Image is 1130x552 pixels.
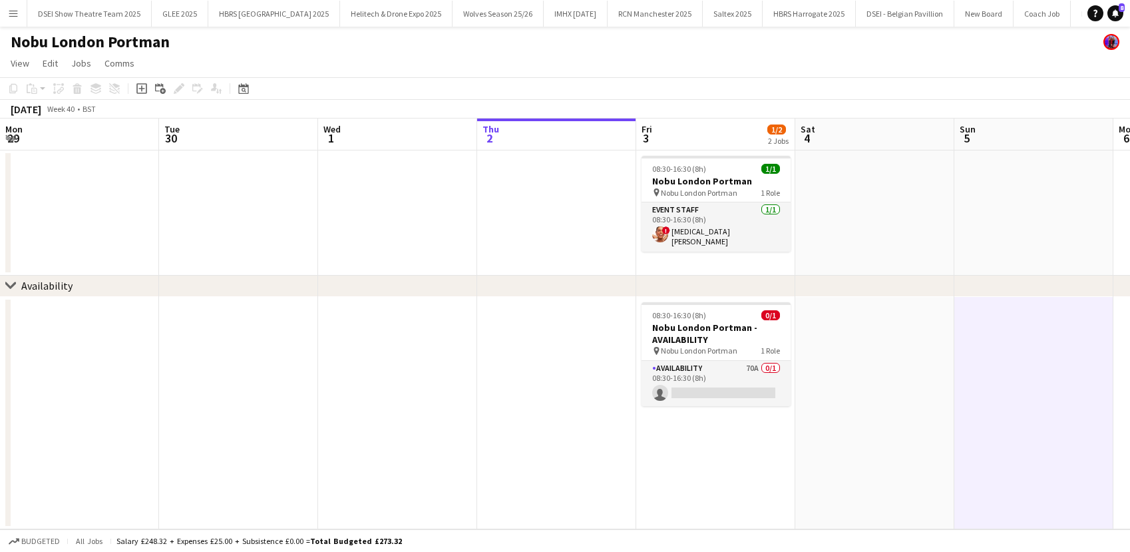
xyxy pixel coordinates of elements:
a: View [5,55,35,72]
span: Nobu London Portman [661,188,737,198]
span: 29 [3,131,23,146]
button: Wolves Season 25/26 [453,1,544,27]
span: Edit [43,57,58,69]
h1: Nobu London Portman [11,32,170,52]
app-card-role: Event Staff1/108:30-16:30 (8h)![MEDICAL_DATA][PERSON_NAME] [642,202,791,252]
span: Week 40 [44,104,77,114]
h3: Nobu London Portman - AVAILABILITY [642,322,791,346]
span: Thu [482,123,499,135]
span: 3 [640,131,652,146]
div: 2 Jobs [768,136,789,146]
span: 1 Role [761,346,780,356]
span: Comms [104,57,134,69]
span: 2 [480,131,499,146]
span: ! [662,226,670,234]
button: DSEI - Belgian Pavillion [856,1,954,27]
span: 30 [162,131,180,146]
span: Budgeted [21,537,60,546]
span: 0/1 [761,310,780,320]
button: DSEI Show Theatre Team 2025 [27,1,152,27]
span: 1/2 [767,125,786,135]
span: Mon [5,123,23,135]
a: Jobs [66,55,96,72]
span: 8 [1119,3,1125,12]
app-job-card: 08:30-16:30 (8h)0/1Nobu London Portman - AVAILABILITY Nobu London Portman1 RoleAvailability70A0/1... [642,302,791,406]
span: Nobu London Portman [661,346,737,356]
div: [DATE] [11,103,41,116]
button: GLEE 2025 [152,1,208,27]
button: HBRS [GEOGRAPHIC_DATA] 2025 [208,1,340,27]
span: 1/1 [761,164,780,174]
button: Budgeted [7,534,62,549]
app-job-card: 08:30-16:30 (8h)1/1Nobu London Portman Nobu London Portman1 RoleEvent Staff1/108:30-16:30 (8h)![M... [642,156,791,252]
span: View [11,57,29,69]
span: 1 [321,131,341,146]
span: Sun [960,123,976,135]
button: New Board [954,1,1014,27]
span: 4 [799,131,815,146]
div: Availability [21,279,73,292]
span: Tue [164,123,180,135]
span: Wed [323,123,341,135]
span: Sat [801,123,815,135]
span: Total Budgeted £273.32 [310,536,402,546]
a: Edit [37,55,63,72]
span: Fri [642,123,652,135]
span: 1 Role [761,188,780,198]
button: Saltex 2025 [703,1,763,27]
button: IMHX [DATE] [544,1,608,27]
button: HBRS Harrogate 2025 [763,1,856,27]
button: RCN Manchester 2025 [608,1,703,27]
app-user-avatar: Promo House Bookers [1103,34,1119,50]
button: Helitech & Drone Expo 2025 [340,1,453,27]
a: Comms [99,55,140,72]
div: Salary £248.32 + Expenses £25.00 + Subsistence £0.00 = [116,536,402,546]
app-card-role: Availability70A0/108:30-16:30 (8h) [642,361,791,406]
a: 8 [1107,5,1123,21]
span: 5 [958,131,976,146]
span: 08:30-16:30 (8h) [652,310,706,320]
div: BST [83,104,96,114]
button: Coach Job [1014,1,1071,27]
span: 08:30-16:30 (8h) [652,164,706,174]
span: All jobs [73,536,105,546]
span: Jobs [71,57,91,69]
h3: Nobu London Portman [642,175,791,187]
